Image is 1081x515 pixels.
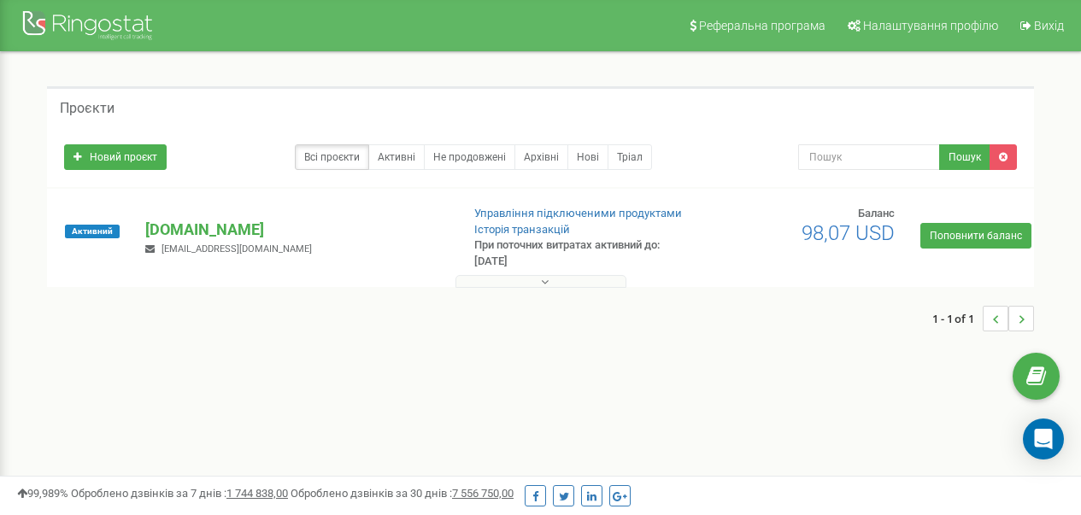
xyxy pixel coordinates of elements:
[920,223,1031,249] a: Поповнити баланс
[60,101,115,116] h5: Проєкти
[226,487,288,500] u: 1 744 838,00
[567,144,608,170] a: Нові
[452,487,514,500] u: 7 556 750,00
[71,487,288,500] span: Оброблено дзвінків за 7 днів :
[65,225,120,238] span: Активний
[932,306,983,331] span: 1 - 1 of 1
[64,144,167,170] a: Новий проєкт
[858,207,895,219] span: Баланс
[798,144,940,170] input: Пошук
[17,487,68,500] span: 99,989%
[145,219,446,241] p: [DOMAIN_NAME]
[802,221,895,245] span: 98,07 USD
[514,144,568,170] a: Архівні
[424,144,515,170] a: Не продовжені
[295,144,369,170] a: Всі проєкти
[291,487,514,500] span: Оброблено дзвінків за 30 днів :
[474,207,682,219] a: Управління підключеними продуктами
[608,144,652,170] a: Тріал
[368,144,425,170] a: Активні
[474,223,570,236] a: Історія транзакцій
[863,19,998,32] span: Налаштування профілю
[474,237,693,269] p: При поточних витратах активний до: [DATE]
[939,144,990,170] button: Пошук
[1023,418,1064,459] div: Open Intercom Messenger
[1034,19,1064,32] span: Вихід
[162,243,312,255] span: [EMAIL_ADDRESS][DOMAIN_NAME]
[699,19,825,32] span: Реферальна програма
[932,289,1034,348] nav: ...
